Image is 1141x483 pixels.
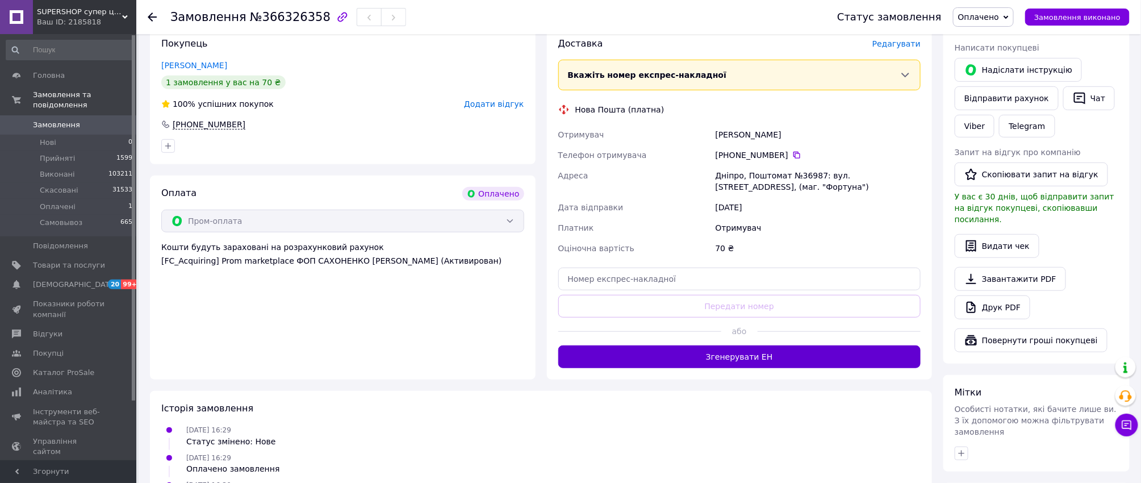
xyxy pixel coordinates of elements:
[558,38,603,49] span: Доставка
[161,38,208,49] span: Покупець
[128,138,132,148] span: 0
[161,76,286,89] div: 1 замовлення у вас на 70 ₴
[721,326,758,337] span: або
[33,387,72,397] span: Аналітика
[558,171,588,180] span: Адреса
[464,99,524,109] span: Додати відгук
[40,138,56,148] span: Нові
[837,11,942,23] div: Статус замовлення
[33,436,105,457] span: Управління сайтом
[40,169,75,180] span: Виконані
[955,295,1030,319] a: Друк PDF
[558,345,921,368] button: Згенерувати ЕН
[108,280,121,289] span: 20
[173,120,245,130] span: Позвонить через Binotel
[186,426,231,434] span: [DATE] 16:29
[955,43,1039,52] span: Написати покупцеві
[33,280,117,290] span: [DEMOGRAPHIC_DATA]
[713,165,923,197] div: Дніпро, Поштомат №36987: вул. [STREET_ADDRESS], (маг. "Фортуна")
[148,11,157,23] div: Повернутися назад
[33,90,136,110] span: Замовлення та повідомлення
[161,98,274,110] div: успішних покупок
[716,149,921,161] div: [PHONE_NUMBER]
[33,299,105,319] span: Показники роботи компанії
[161,61,227,70] a: [PERSON_NAME]
[955,148,1081,157] span: Запит на відгук про компанію
[40,202,76,212] span: Оплачені
[955,405,1117,436] span: Особисті нотатки, які бачите лише ви. З їх допомогою можна фільтрувати замовлення
[558,151,647,160] span: Телефон отримувача
[186,454,231,462] span: [DATE] 16:29
[186,463,279,474] div: Оплачено замовлення
[955,86,1059,110] button: Відправити рахунок
[40,153,75,164] span: Прийняті
[955,163,1108,186] button: Скопіювати запит на відгук
[713,218,923,238] div: Отримувач
[1034,13,1121,22] span: Замовлення виконано
[6,40,133,60] input: Пошук
[713,124,923,145] div: [PERSON_NAME]
[572,104,667,115] div: Нова Пошта (платна)
[1115,414,1138,436] button: Чат з покупцем
[955,115,994,138] a: Viber
[33,70,65,81] span: Головна
[173,99,195,109] span: 100%
[33,241,88,251] span: Повідомлення
[568,70,727,80] span: Вкажіть номер експрес-накладної
[558,268,921,290] input: Номер експрес-накладної
[170,10,246,24] span: Замовлення
[33,368,94,378] span: Каталог ProSale
[121,280,140,289] span: 99+
[116,153,132,164] span: 1599
[33,260,105,270] span: Товари та послуги
[40,218,82,228] span: Самовывоз
[999,115,1055,138] a: Telegram
[1063,86,1115,110] button: Чат
[161,255,524,267] div: [FC_Acquiring] Prom marketplace ФОП САХОНЕНКО [PERSON_NAME] (Активирован)
[37,7,122,17] span: SUPERSHOP супер ціни, супер вибір, супер покупки!
[33,348,64,359] span: Покупці
[558,130,604,139] span: Отримувач
[462,187,524,201] div: Оплачено
[955,192,1114,224] span: У вас є 30 днів, щоб відправити запит на відгук покупцеві, скопіювавши посилання.
[955,267,1066,291] a: Завантажити PDF
[558,203,624,212] span: Дата відправки
[1025,9,1130,26] button: Замовлення виконано
[958,13,999,22] span: Оплачено
[33,120,80,130] span: Замовлення
[161,403,253,414] span: Історія замовлення
[33,329,62,339] span: Відгуки
[161,188,197,198] span: Оплата
[713,197,923,218] div: [DATE]
[713,238,923,259] div: 70 ₴
[558,244,634,253] span: Оціночна вартість
[872,39,921,48] span: Редагувати
[186,436,276,447] div: Статус змінено: Нове
[40,185,78,195] span: Скасовані
[112,185,132,195] span: 31533
[120,218,132,228] span: 665
[128,202,132,212] span: 1
[108,169,132,180] span: 103211
[161,241,524,267] div: Кошти будуть зараховані на розрахунковий рахунок
[33,407,105,427] span: Інструменти веб-майстра та SEO
[955,58,1082,82] button: Надіслати інструкцію
[955,328,1107,352] button: Повернути гроші покупцеві
[37,17,136,27] div: Ваш ID: 2185818
[250,10,331,24] span: №366326358
[955,387,982,398] span: Мітки
[955,234,1039,258] button: Видати чек
[558,223,594,232] span: Платник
